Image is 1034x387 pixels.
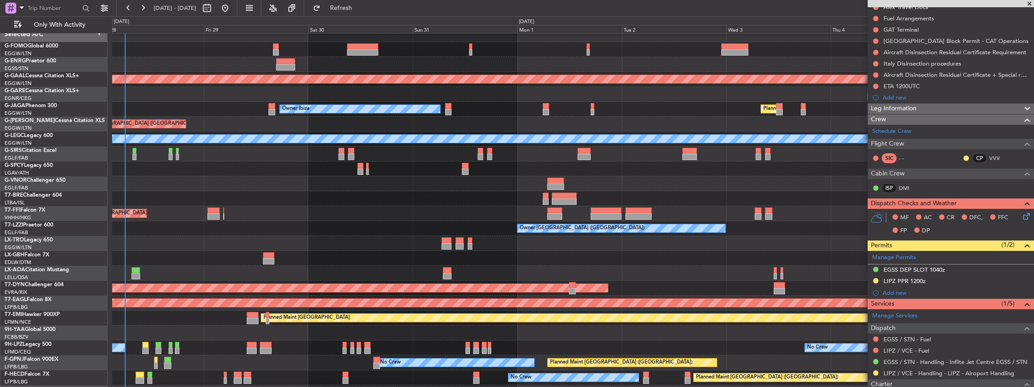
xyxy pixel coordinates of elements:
[5,274,28,281] a: LELL/QSA
[872,253,916,262] a: Manage Permits
[5,140,32,146] a: EGGW/LTN
[5,155,28,161] a: EGLF/FAB
[5,208,45,213] a: T7-FFIFalcon 7X
[5,282,25,288] span: T7-DYN
[5,252,24,258] span: LX-GBH
[5,43,28,49] span: G-FOMO
[5,237,24,243] span: LX-TRO
[5,73,79,79] a: G-GAALCessna Citation XLS+
[726,25,831,33] div: Wed 3
[5,193,23,198] span: T7-BRE
[114,18,129,26] div: [DATE]
[5,103,57,109] a: G-JAGAPhenom 300
[884,60,961,67] div: Italy Disinsection procedures
[989,154,1010,162] a: VVV
[519,18,534,26] div: [DATE]
[5,304,28,311] a: LFPB/LBG
[5,163,53,168] a: G-SPCYLegacy 650
[5,357,58,362] a: F-GPNJFalcon 900EX
[5,170,29,176] a: LGAV/ATH
[5,222,53,228] a: T7-LZZIPraetor 600
[884,347,929,354] a: LIPZ / VCE - Fuel
[5,312,60,317] a: T7-EMIHawker 900XP
[884,369,1014,377] a: LIPZ / VCE - Handling - LIPZ - Airoport Handling
[5,118,105,123] a: G-[PERSON_NAME]Cessna Citation XLS
[5,178,66,183] a: G-VNORChallenger 650
[871,104,916,114] span: Leg Information
[5,58,56,64] a: G-ENRGPraetor 600
[5,88,79,94] a: G-GARECessna Citation XLS+
[5,73,25,79] span: G-GAAL
[10,18,98,32] button: Only With Activity
[884,82,920,90] div: ETA 1200UTC
[882,153,897,163] div: SIC
[282,102,310,116] div: Owner Ibiza
[5,148,56,153] a: G-SIRSCitation Excel
[884,37,1029,45] div: [GEOGRAPHIC_DATA] Block Permit - CAT Operations
[5,372,49,377] a: F-HECDFalcon 7X
[309,1,363,15] button: Refresh
[5,163,24,168] span: G-SPCY
[884,358,1027,366] a: EGSS / STN - Handling - Inflite Jet Centre EGSS / STN
[884,266,945,274] div: EGSS DEP SLOT 1040z
[5,312,22,317] span: T7-EMI
[807,341,828,354] div: No Crew
[5,110,32,117] a: EGGW/LTN
[322,5,360,11] span: Refresh
[5,103,25,109] span: G-JAGA
[5,88,25,94] span: G-GARE
[154,4,196,12] span: [DATE] - [DATE]
[622,25,726,33] div: Tue 2
[871,114,886,125] span: Crew
[263,311,350,325] div: Planned Maint [GEOGRAPHIC_DATA]
[28,1,80,15] input: Trip Number
[5,199,25,206] a: LTBA/ISL
[900,227,907,236] span: FP
[884,71,1029,79] div: Aircraft Disinsection Residual Certificate + Special request
[5,319,31,326] a: LFMN/NCE
[1001,240,1015,250] span: (1/2)
[5,267,69,273] a: LX-AOACitation Mustang
[5,342,52,347] a: 9H-LPZLegacy 500
[899,184,919,192] a: DMI
[5,267,25,273] span: LX-AOA
[5,282,64,288] a: T7-DYNChallenger 604
[5,178,27,183] span: G-VNOR
[763,102,906,116] div: Planned Maint [GEOGRAPHIC_DATA] ([GEOGRAPHIC_DATA])
[5,372,24,377] span: F-HECD
[5,342,23,347] span: 9H-LPZ
[871,169,905,179] span: Cabin Crew
[23,22,95,28] span: Only With Activity
[871,198,957,209] span: Dispatch Checks and Weather
[5,133,24,138] span: G-LEGC
[5,58,26,64] span: G-ENRG
[872,127,912,136] a: Schedule Crew
[882,183,897,193] div: ISP
[5,148,22,153] span: G-SIRS
[5,327,25,332] span: 9H-YAA
[204,25,308,33] div: Fri 29
[5,334,28,340] a: FCBB/BZV
[62,117,205,131] div: Planned Maint [GEOGRAPHIC_DATA] ([GEOGRAPHIC_DATA])
[871,323,896,334] span: Dispatch
[5,357,24,362] span: F-GPNJ
[5,349,31,355] a: LFMD/CEQ
[924,213,932,222] span: AC
[5,43,58,49] a: G-FOMOGlobal 6000
[922,227,930,236] span: DP
[871,139,904,149] span: Flight Crew
[5,133,53,138] a: G-LEGCLegacy 600
[883,94,1029,101] div: Add new
[872,311,917,321] a: Manage Services
[5,95,32,102] a: EGNR/CEG
[5,327,56,332] a: 9H-YAAGlobal 5000
[520,222,644,235] div: Owner [GEOGRAPHIC_DATA] ([GEOGRAPHIC_DATA])
[969,213,983,222] span: DFC,
[884,277,926,285] div: LIPZ PPR 1200z
[550,356,692,369] div: Planned Maint [GEOGRAPHIC_DATA] ([GEOGRAPHIC_DATA])
[900,213,909,222] span: MF
[871,241,892,251] span: Permits
[5,244,32,251] a: EGGW/LTN
[5,289,27,296] a: EVRA/RIX
[884,14,934,22] div: Fuel Arrangements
